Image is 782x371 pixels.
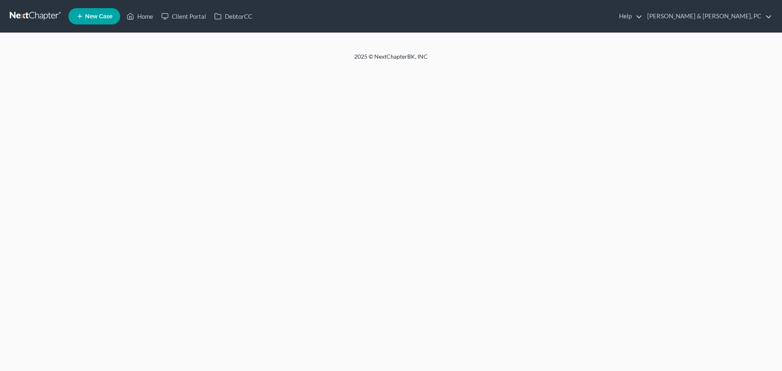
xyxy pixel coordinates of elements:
div: 2025 © NextChapterBK, INC [159,53,623,67]
a: Client Portal [157,9,210,24]
new-legal-case-button: New Case [68,8,120,24]
a: Help [615,9,642,24]
a: Home [123,9,157,24]
a: [PERSON_NAME] & [PERSON_NAME], PC [643,9,772,24]
a: DebtorCC [210,9,256,24]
